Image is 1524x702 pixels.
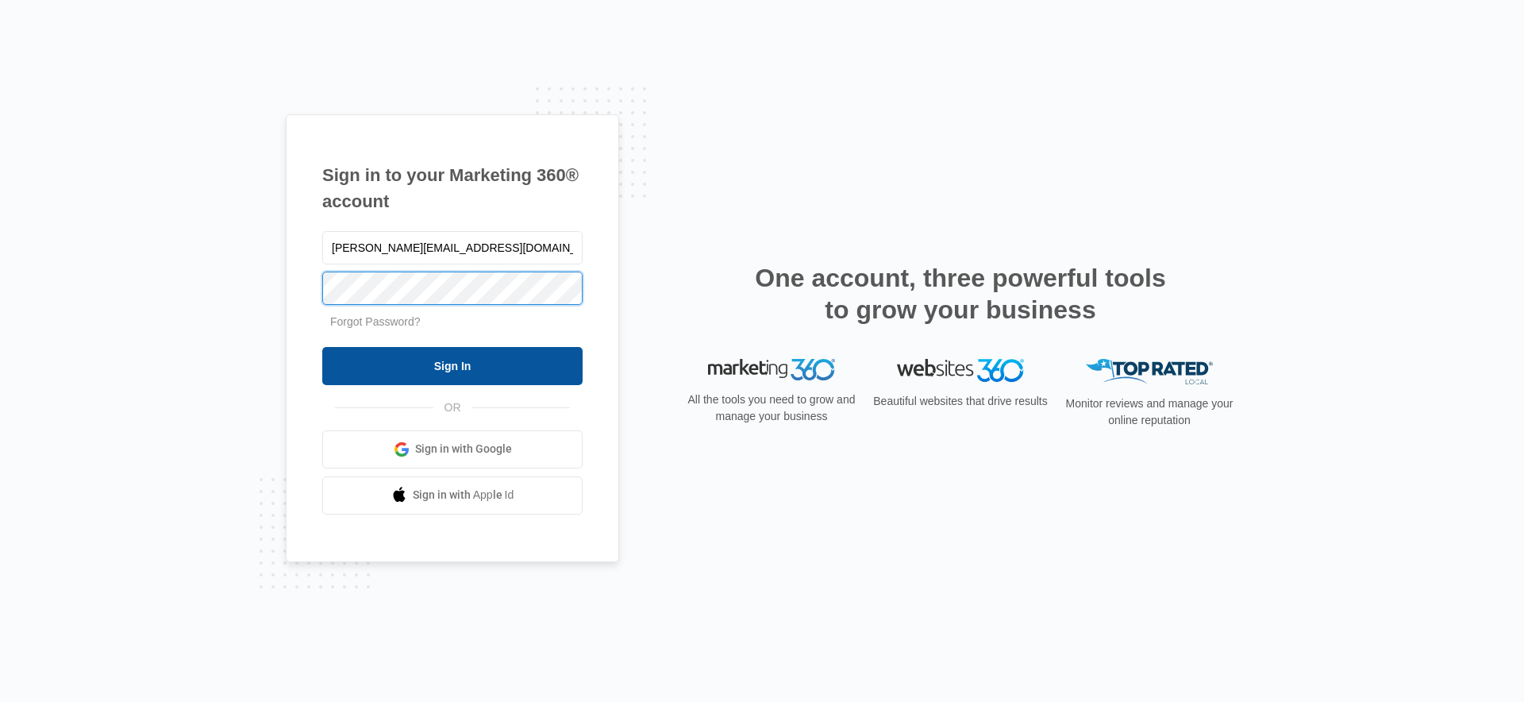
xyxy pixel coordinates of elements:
p: Monitor reviews and manage your online reputation [1060,395,1238,429]
p: Beautiful websites that drive results [872,393,1049,410]
img: Top Rated Local [1086,359,1213,385]
span: OR [433,399,472,416]
p: All the tools you need to grow and manage your business [683,391,860,425]
h2: One account, three powerful tools to grow your business [750,262,1171,326]
input: Sign In [322,347,583,385]
img: Marketing 360 [708,359,835,381]
h1: Sign in to your Marketing 360® account [322,162,583,214]
span: Sign in with Google [415,441,512,457]
a: Sign in with Apple Id [322,476,583,515]
input: Email [322,231,583,264]
span: Sign in with Apple Id [413,487,514,503]
img: Websites 360 [897,359,1024,382]
a: Sign in with Google [322,430,583,469]
a: Forgot Password? [330,315,421,328]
